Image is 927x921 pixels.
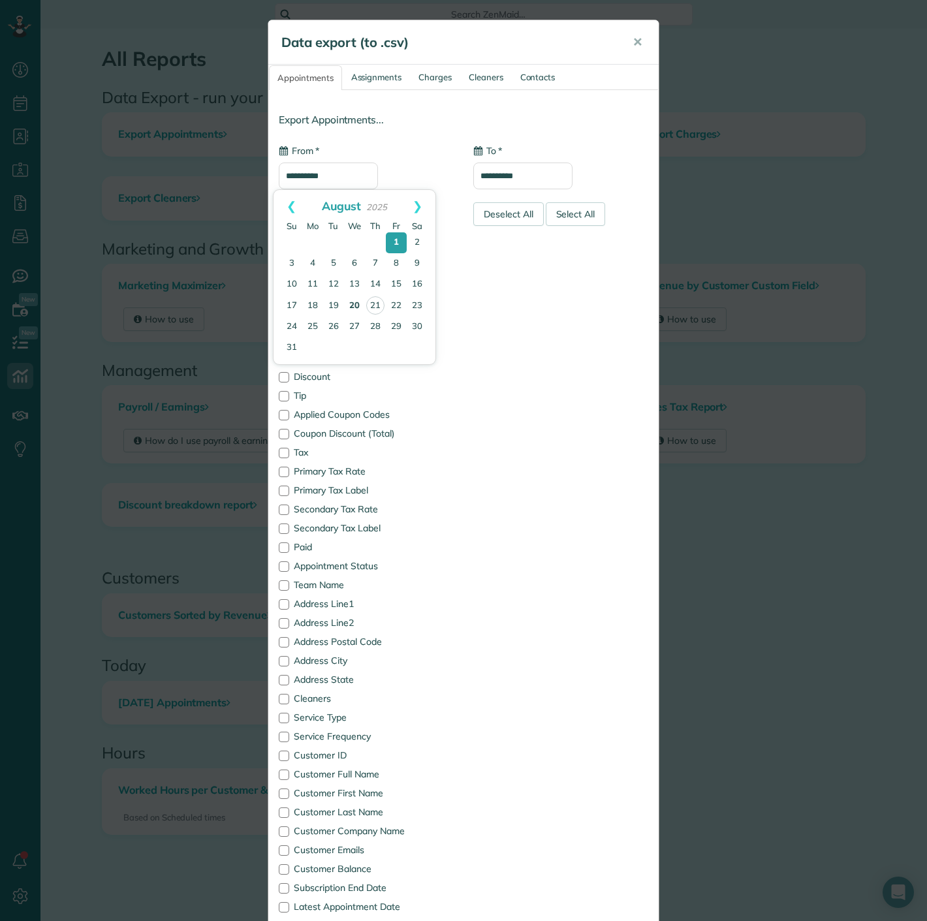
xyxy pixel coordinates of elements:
[281,33,614,52] h5: Data export (to .csv)
[343,65,410,89] a: Assignments
[269,65,342,90] a: Appointments
[279,429,454,438] label: Coupon Discount (Total)
[400,190,435,223] a: Next
[279,788,454,798] label: Customer First Name
[279,467,454,476] label: Primary Tax Rate
[279,580,454,589] label: Team Name
[302,317,323,337] a: 25
[386,317,407,337] a: 29
[344,317,365,337] a: 27
[279,902,454,911] label: Latest Appointment Date
[323,296,344,317] a: 19
[279,713,454,722] label: Service Type
[386,296,407,317] a: 22
[279,656,454,665] label: Address City
[407,253,428,274] a: 9
[322,198,361,213] span: August
[279,675,454,684] label: Address State
[279,845,454,854] label: Customer Emails
[461,65,511,89] a: Cleaners
[473,144,502,157] label: To
[279,372,454,381] label: Discount
[279,599,454,608] label: Address Line1
[281,296,302,317] a: 17
[370,221,381,231] span: Thursday
[287,221,297,231] span: Sunday
[323,253,344,274] a: 5
[407,296,428,317] a: 23
[281,317,302,337] a: 24
[407,274,428,295] a: 16
[386,253,407,274] a: 8
[344,296,365,317] a: 20
[411,65,460,89] a: Charges
[328,221,338,231] span: Tuesday
[302,274,323,295] a: 11
[302,296,323,317] a: 18
[392,221,400,231] span: Friday
[274,190,309,223] a: Prev
[279,410,454,419] label: Applied Coupon Codes
[279,694,454,703] label: Cleaners
[279,864,454,873] label: Customer Balance
[279,807,454,817] label: Customer Last Name
[279,448,454,457] label: Tax
[407,317,428,337] a: 30
[633,35,642,50] span: ✕
[412,221,422,231] span: Saturday
[323,274,344,295] a: 12
[366,296,385,315] a: 21
[279,391,454,400] label: Tip
[279,732,454,741] label: Service Frequency
[348,221,361,231] span: Wednesday
[279,637,454,646] label: Address Postal Code
[365,274,386,295] a: 14
[323,317,344,337] a: 26
[279,114,648,125] h4: Export Appointments...
[281,274,302,295] a: 10
[366,202,387,212] span: 2025
[302,253,323,274] a: 4
[344,274,365,295] a: 13
[279,618,454,627] label: Address Line2
[279,505,454,514] label: Secondary Tax Rate
[546,202,606,226] div: Select All
[279,523,454,533] label: Secondary Tax Label
[279,561,454,570] label: Appointment Status
[365,253,386,274] a: 7
[279,883,454,892] label: Subscription End Date
[512,65,563,89] a: Contacts
[279,751,454,760] label: Customer ID
[386,274,407,295] a: 15
[365,317,386,337] a: 28
[279,826,454,835] label: Customer Company Name
[344,253,365,274] a: 6
[407,232,428,253] a: 2
[307,221,319,231] span: Monday
[279,770,454,779] label: Customer Full Name
[281,253,302,274] a: 3
[473,202,544,226] div: Deselect All
[386,232,407,253] a: 1
[279,542,454,552] label: Paid
[279,486,454,495] label: Primary Tax Label
[281,337,302,358] a: 31
[279,144,319,157] label: From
